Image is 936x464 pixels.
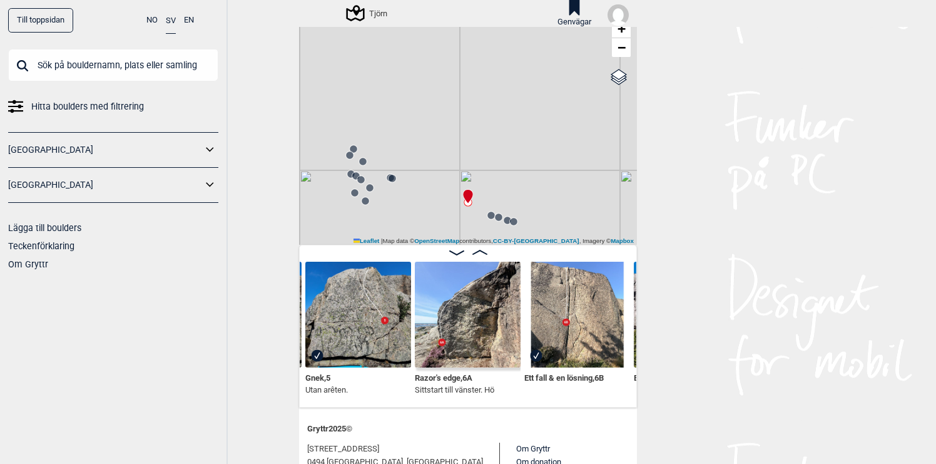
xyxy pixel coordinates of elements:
a: [GEOGRAPHIC_DATA] [8,176,202,194]
span: Gnek , 5 [305,371,330,383]
img: Gnek 230807 [305,262,411,368]
a: CC-BY-[GEOGRAPHIC_DATA] [493,237,579,244]
span: − [618,39,626,55]
a: Om Gryttr [8,259,48,269]
a: Leaflet [354,237,379,244]
a: Zoom out [612,38,631,57]
span: | [381,237,383,244]
div: Map data © contributors, , Imagery © [350,237,637,245]
a: Mapbox [611,237,634,244]
a: Hitta boulders med filtrering [8,98,218,116]
div: Tjörn [348,6,387,21]
button: NO [146,8,158,33]
span: + [618,21,626,36]
a: OpenStreetMap [414,237,459,244]
span: [STREET_ADDRESS] [307,443,379,456]
span: Razor's edge , 6A [415,371,472,383]
button: SV [166,8,176,34]
a: Teckenförklaring [8,241,74,251]
span: Ett fall & en lösning , 6B [524,371,604,383]
a: Lägga till boulders [8,223,81,233]
img: Ett fall en losning [524,262,630,368]
button: EN [184,8,194,33]
a: Layers [607,63,631,91]
p: Utan arêten. [305,384,348,396]
img: Razors edge [415,262,521,368]
a: Zoom in [612,19,631,38]
a: Om Gryttr [516,444,550,453]
img: User fallback1 [608,4,629,26]
span: Hitta boulders med filtrering [31,98,144,116]
a: Till toppsidan [8,8,73,33]
div: Gryttr 2025 © [307,416,629,443]
span: Enbär , 5+ [634,371,664,383]
img: Enbar 230807 [634,262,740,368]
p: Sittstart till vänster. Hö [415,384,494,396]
input: Sök på bouldernamn, plats eller samling [8,49,218,81]
a: [GEOGRAPHIC_DATA] [8,141,202,159]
